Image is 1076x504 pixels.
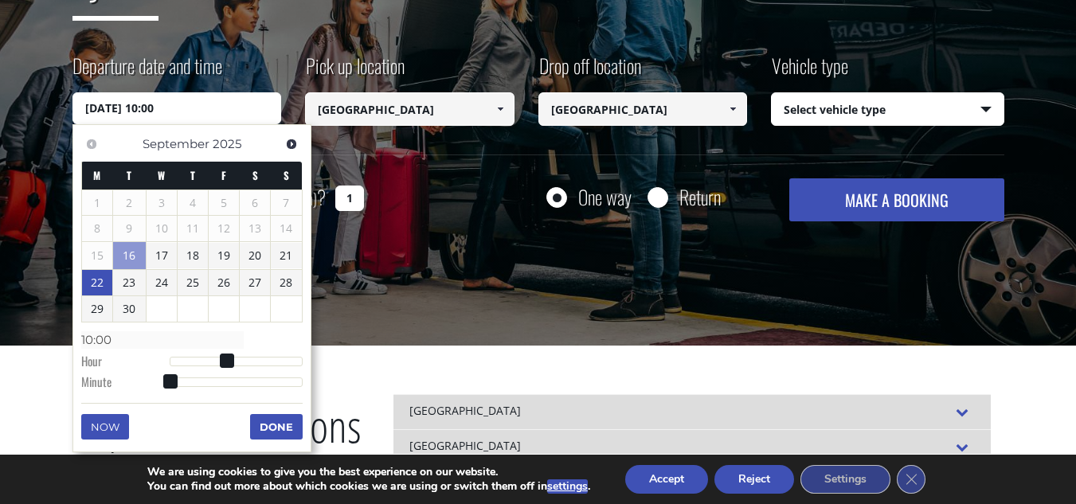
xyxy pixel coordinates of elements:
[240,243,270,268] a: 20
[113,216,146,241] span: 9
[178,216,208,241] span: 11
[72,395,184,468] span: Popular
[82,190,112,216] span: 1
[284,167,289,183] span: Sunday
[158,167,165,183] span: Wednesday
[82,243,112,268] span: 15
[147,270,177,295] a: 24
[720,92,746,126] a: Show All Items
[714,465,794,494] button: Reject
[147,465,590,479] p: We are using cookies to give you the best experience on our website.
[113,242,146,269] a: 16
[113,270,146,295] a: 23
[113,296,146,322] a: 30
[147,216,177,241] span: 10
[221,167,226,183] span: Friday
[209,190,239,216] span: 5
[547,479,588,494] button: settings
[281,133,303,154] a: Next
[271,270,301,295] a: 28
[897,465,925,494] button: Close GDPR Cookie Banner
[81,373,170,394] dt: Minute
[147,190,177,216] span: 3
[213,136,241,151] span: 2025
[143,136,209,151] span: September
[81,353,170,373] dt: Hour
[771,52,848,92] label: Vehicle type
[240,216,270,241] span: 13
[93,167,100,183] span: Monday
[209,243,239,268] a: 19
[209,216,239,241] span: 12
[789,178,1004,221] button: MAKE A BOOKING
[113,190,146,216] span: 2
[487,92,513,126] a: Show All Items
[127,167,131,183] span: Tuesday
[578,187,632,207] label: One way
[240,190,270,216] span: 6
[393,394,991,429] div: [GEOGRAPHIC_DATA]
[250,414,303,440] button: Done
[285,138,298,150] span: Next
[82,270,112,295] a: 22
[72,178,326,217] label: How many passengers ?
[252,167,258,183] span: Saturday
[147,243,177,268] a: 17
[178,270,208,295] a: 25
[305,52,405,92] label: Pick up location
[305,92,515,126] input: Select pickup location
[538,52,641,92] label: Drop off location
[147,479,590,494] p: You can find out more about which cookies we are using or switch them off in .
[538,92,748,126] input: Select drop-off location
[72,52,222,92] label: Departure date and time
[178,190,208,216] span: 4
[772,93,1004,127] span: Select vehicle type
[82,216,112,241] span: 8
[81,414,129,440] button: Now
[625,465,708,494] button: Accept
[800,465,890,494] button: Settings
[271,216,301,241] span: 14
[72,394,362,480] h2: Destinations
[271,190,301,216] span: 7
[679,187,721,207] label: Return
[81,133,103,154] a: Previous
[209,270,239,295] a: 26
[240,270,270,295] a: 27
[178,243,208,268] a: 18
[271,243,301,268] a: 21
[190,167,195,183] span: Thursday
[85,138,98,150] span: Previous
[393,429,991,464] div: [GEOGRAPHIC_DATA]
[82,296,112,322] a: 29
